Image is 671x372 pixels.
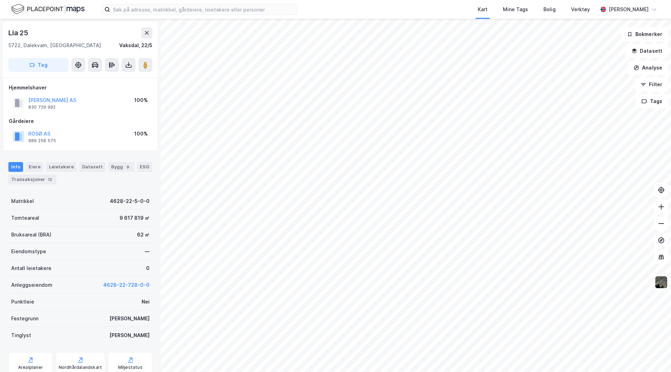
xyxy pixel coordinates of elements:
[503,5,528,14] div: Mine Tags
[11,281,52,289] div: Anleggseiendom
[636,94,668,108] button: Tags
[124,163,131,170] div: 9
[8,27,30,38] div: Lia 25
[109,314,150,323] div: [PERSON_NAME]
[626,44,668,58] button: Datasett
[635,78,668,92] button: Filter
[655,276,668,289] img: 9k=
[8,162,23,172] div: Info
[46,176,53,183] div: 12
[46,162,77,172] div: Leietakere
[8,41,101,50] div: 5722, Dalekvam, [GEOGRAPHIC_DATA]
[11,231,51,239] div: Bruksareal (BRA)
[109,331,150,340] div: [PERSON_NAME]
[11,298,34,306] div: Punktleie
[137,162,152,172] div: ESG
[110,4,297,15] input: Søk på adresse, matrikkel, gårdeiere, leietakere eller personer
[621,27,668,41] button: Bokmerker
[543,5,556,14] div: Bolig
[636,338,671,372] iframe: Chat Widget
[571,5,590,14] div: Verktøy
[142,298,150,306] div: Nei
[478,5,488,14] div: Kart
[11,264,51,272] div: Antall leietakere
[11,247,46,256] div: Eiendomstype
[609,5,649,14] div: [PERSON_NAME]
[11,314,38,323] div: Festegrunn
[8,175,56,184] div: Transaksjoner
[636,338,671,372] div: Kontrollprogram for chat
[110,197,150,205] div: 4628-22-5-0-0
[103,281,150,289] button: 4628-22-728-0-0
[11,214,39,222] div: Tomteareal
[134,130,148,138] div: 100%
[108,162,134,172] div: Bygg
[18,365,43,370] div: Arealplaner
[9,83,152,92] div: Hjemmelshaver
[79,162,106,172] div: Datasett
[8,58,68,72] button: Tag
[119,41,152,50] div: Vaksdal, 22/5
[9,117,152,125] div: Gårdeiere
[145,247,150,256] div: —
[26,162,43,172] div: Eiere
[137,231,150,239] div: 62 ㎡
[11,197,34,205] div: Matrikkel
[28,138,56,144] div: 989 258 575
[134,96,148,104] div: 100%
[146,264,150,272] div: 0
[118,365,143,370] div: Miljøstatus
[28,104,56,110] div: 830 729 992
[628,61,668,75] button: Analyse
[11,331,31,340] div: Tinglyst
[59,365,102,370] div: Nordhårdalandskart
[11,3,85,15] img: logo.f888ab2527a4732fd821a326f86c7f29.svg
[120,214,150,222] div: 9 617 819 ㎡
